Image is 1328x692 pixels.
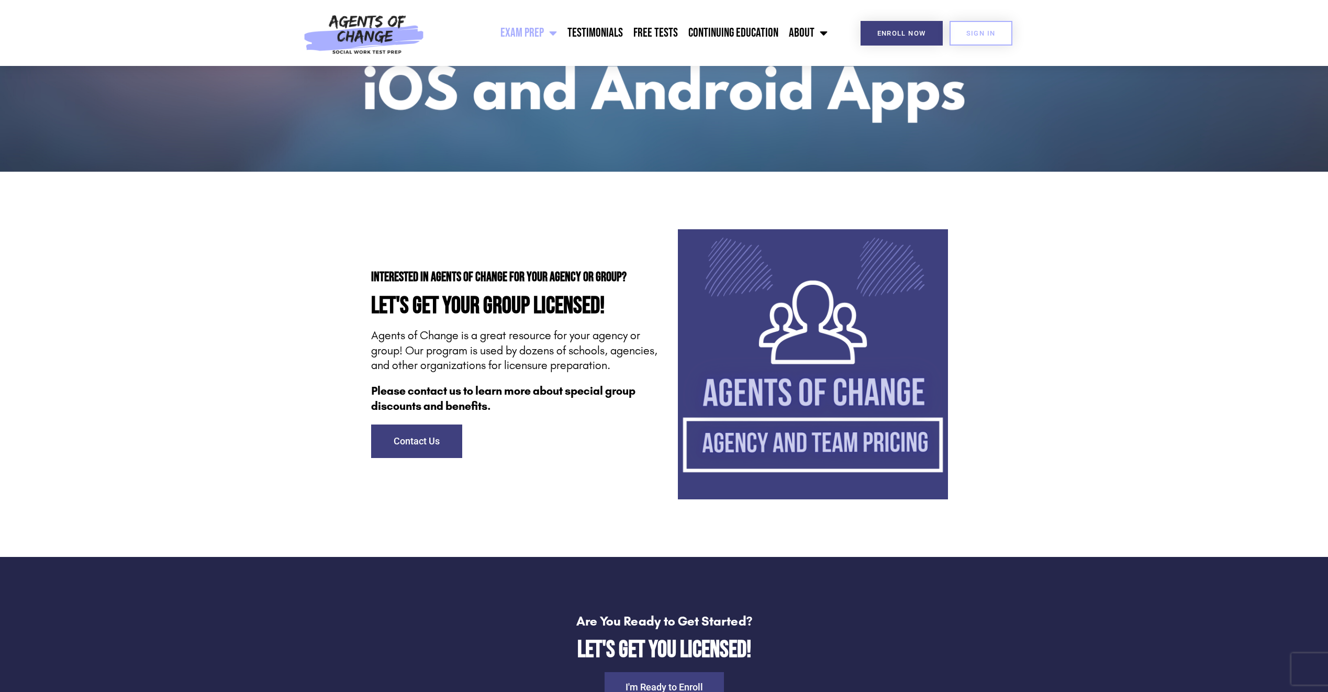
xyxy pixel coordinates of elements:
[58,638,1270,662] h2: Let's Get You Licensed!
[683,20,784,46] a: Continuing Education
[371,384,635,413] b: Please contact us to learn more about special group discounts and benefits.
[371,271,659,284] h3: Interested in Agents of Change for Your Agency or Group?
[371,328,659,373] p: Agents of Change is a great resource for your agency or group! Our program is used by dozens of s...
[430,20,833,46] nav: Menu
[58,615,1270,628] h4: Are You Ready to Get Started?
[394,437,440,446] span: Contact Us
[966,30,996,37] span: SIGN IN
[495,20,562,46] a: Exam Prep
[626,683,703,692] span: I'm Ready to Enroll
[371,425,462,458] a: Contact Us
[562,20,628,46] a: Testimonials
[877,30,926,37] span: Enroll Now
[628,20,683,46] a: Free Tests
[371,294,659,318] h2: Let's Get Your Group Licensed!
[950,21,1012,46] a: SIGN IN
[861,21,943,46] a: Enroll Now
[784,20,833,46] a: About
